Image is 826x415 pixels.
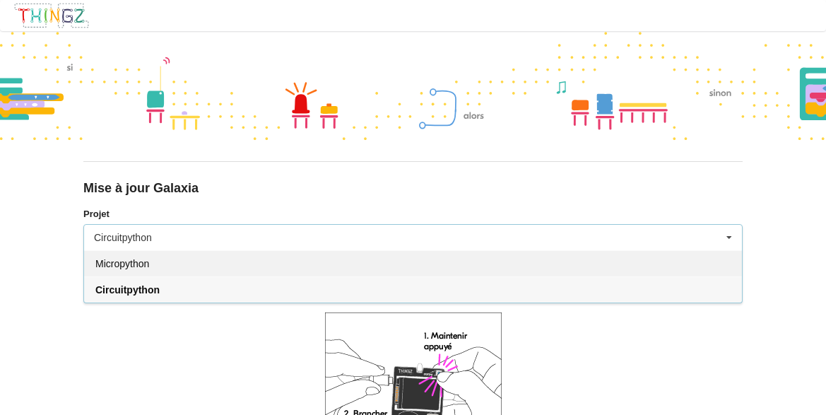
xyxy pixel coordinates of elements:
[95,258,149,269] span: Micropython
[83,207,743,221] label: Projet
[95,284,160,296] span: Circuitpython
[94,233,152,242] div: Circuitpython
[83,180,743,197] div: Mise à jour Galaxia
[13,2,90,29] img: thingz_logo.png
